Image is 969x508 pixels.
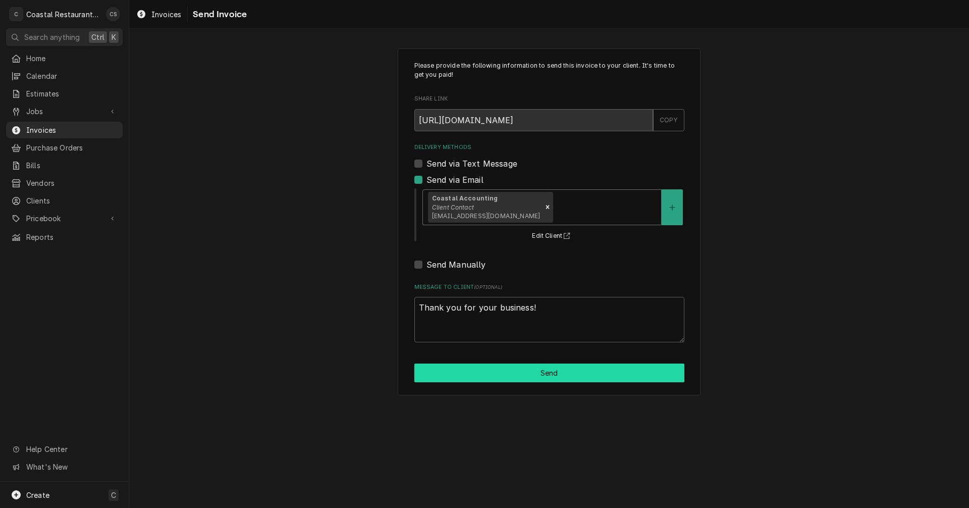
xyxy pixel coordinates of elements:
button: COPY [653,109,684,131]
a: Estimates [6,85,123,102]
a: Vendors [6,175,123,191]
a: Bills [6,157,123,174]
textarea: Thank you for your business! [414,297,684,342]
button: Send [414,364,684,382]
label: Send via Email [426,174,483,186]
span: Pricebook [26,213,102,224]
svg: Create New Contact [669,204,675,211]
div: Message to Client [414,283,684,342]
span: Purchase Orders [26,142,118,153]
span: Vendors [26,178,118,188]
div: Button Group Row [414,364,684,382]
span: Invoices [151,9,181,20]
a: Invoices [132,6,185,23]
div: Coastal Restaurant Repair [26,9,100,20]
span: Calendar [26,71,118,81]
div: Invoice Send [398,48,701,395]
span: Clients [26,195,118,206]
span: Help Center [26,444,117,454]
a: Calendar [6,68,123,84]
span: What's New [26,462,117,472]
a: Go to Help Center [6,441,123,458]
span: [EMAIL_ADDRESS][DOMAIN_NAME] [432,212,540,220]
span: Send Invoice [190,8,247,21]
a: Go to Pricebook [6,210,123,227]
span: ( optional ) [474,284,502,290]
span: Home [26,53,118,64]
label: Share Link [414,95,684,103]
label: Message to Client [414,283,684,291]
a: Clients [6,192,123,209]
div: Remove [object Object] [542,192,553,223]
div: CS [106,7,120,21]
span: K [112,32,116,42]
div: C [9,7,23,21]
span: Ctrl [91,32,104,42]
a: Home [6,50,123,67]
a: Purchase Orders [6,139,123,156]
span: Jobs [26,106,102,117]
a: Reports [6,229,123,245]
a: Go to Jobs [6,103,123,120]
label: Send Manually [426,259,486,271]
label: Delivery Methods [414,143,684,151]
span: C [111,490,116,500]
label: Send via Text Message [426,158,517,170]
span: Bills [26,160,118,171]
p: Please provide the following information to send this invoice to your client. It's time to get yo... [414,61,684,80]
span: Create [26,491,49,499]
span: Reports [26,232,118,242]
div: Share Link [414,95,684,131]
div: Delivery Methods [414,143,684,271]
span: Invoices [26,125,118,135]
button: Edit Client [530,230,574,242]
a: Go to What's New [6,459,123,475]
a: Invoices [6,122,123,138]
button: Create New Contact [662,189,683,225]
button: Search anythingCtrlK [6,28,123,46]
span: Search anything [24,32,80,42]
strong: Coastal Accounting [432,194,498,202]
div: Button Group [414,364,684,382]
span: Estimates [26,88,118,99]
div: Invoice Send Form [414,61,684,342]
div: Chris Sockriter's Avatar [106,7,120,21]
em: Client Contact [432,204,474,211]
